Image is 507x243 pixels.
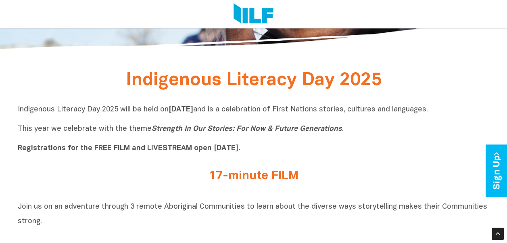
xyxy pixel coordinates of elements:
b: Registrations for the FREE FILM and LIVESTREAM open [DATE]. [18,145,240,152]
div: Scroll Back to Top [492,228,504,240]
span: Join us on an adventure through 3 remote Aboriginal Communities to learn about the diverse ways s... [18,203,487,225]
span: Indigenous Literacy Day 2025 [126,72,382,89]
i: Strength In Our Stories: For Now & Future Generations [152,126,342,132]
p: Indigenous Literacy Day 2025 will be held on and is a celebration of First Nations stories, cultu... [18,105,490,153]
h2: 17-minute FILM [102,170,405,183]
b: [DATE] [169,106,193,113]
img: Logo [234,3,273,25]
